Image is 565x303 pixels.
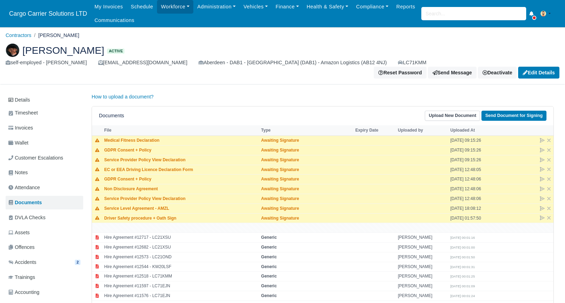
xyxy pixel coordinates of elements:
td: Driver Safety procedure + Oath Sign [102,213,259,223]
a: DVLA Checks [6,211,83,224]
td: EC or EEA Driving Licence Declaration Form [102,165,259,175]
td: Awaiting Signature [259,165,353,175]
th: File [102,125,259,136]
a: Offences [6,241,83,254]
td: Hire Agreement #12717 - LC21XSU [102,233,259,243]
a: Communications [91,14,138,27]
td: Awaiting Signature [259,136,353,146]
a: Send Document for Signing [481,111,546,121]
span: Accidents [8,258,36,266]
div: Aberdeen - DAB1 - [GEOGRAPHIC_DATA] (DAB1) - Amazon Logistics (AB12 4NJ) [199,59,387,67]
a: How to upload a document? [92,94,153,99]
div: Jamie Johnston [0,38,565,84]
a: Notes [6,166,83,179]
a: Accidents 2 [6,256,83,269]
small: [DATE] 00:01:24 [450,294,475,298]
td: Service Provider Policy View Declaration [102,194,259,204]
strong: Generic [261,293,277,298]
strong: Generic [261,264,277,269]
span: Offences [8,243,35,251]
td: Hire Agreement #12518 - LC71KMM [102,272,259,281]
span: Wallet [8,139,28,147]
a: Cargo Carrier Solutions LTD [6,7,91,21]
a: Send Message [428,67,477,79]
a: Attendance [6,181,83,194]
a: Assets [6,226,83,239]
th: Expiry Date [353,125,396,136]
td: [DATE] 12:48:06 [449,175,501,184]
strong: Generic [261,245,277,250]
a: Contractors [6,32,31,38]
iframe: Chat Widget [530,269,565,303]
a: LC71KMM [398,59,426,67]
div: self-employed - [PERSON_NAME] [6,59,87,67]
small: [DATE] 00:01:50 [450,255,475,259]
small: [DATE] 00:01:31 [450,265,475,269]
small: [DATE] 00:01:09 [450,284,475,288]
td: [PERSON_NAME] [396,252,449,262]
strong: Generic [261,274,277,279]
td: GDPR Consent + Policy [102,175,259,184]
td: Awaiting Signature [259,204,353,213]
td: [PERSON_NAME] [396,281,449,291]
strong: Generic [261,254,277,259]
span: 2 [75,260,80,265]
td: Awaiting Signature [259,155,353,165]
input: Search... [421,7,526,20]
td: GDPR Consent + Policy [102,146,259,155]
td: Non Disclosure Agreement [102,184,259,194]
td: Awaiting Signature [259,146,353,155]
span: Documents [8,199,42,207]
a: Upload New Document [425,111,480,121]
span: DVLA Checks [8,214,45,222]
td: [PERSON_NAME] [396,233,449,243]
h6: Documents [99,113,124,119]
a: Edit Details [518,67,559,79]
span: Notes [8,169,28,177]
a: Accounting [6,286,83,299]
td: Hire Agreement #11576 - LC71EJN [102,291,259,301]
a: Details [6,94,83,106]
strong: Generic [261,283,277,288]
small: [DATE] 00:01:16 [450,236,475,239]
td: [PERSON_NAME] [396,243,449,252]
td: Awaiting Signature [259,194,353,204]
span: Customer Escalations [8,154,63,162]
th: Uploaded At [449,125,501,136]
td: [DATE] 09:15:26 [449,136,501,146]
td: Hire Agreement #12573 - LC21OND [102,252,259,262]
td: Hire Agreement #12544 - KW20LSF [102,262,259,272]
td: [DATE] 12:48:06 [449,194,501,204]
td: [PERSON_NAME] [396,262,449,272]
td: Hire Agreement #12682 - LC21XSU [102,243,259,252]
span: Timesheet [8,109,38,117]
th: Type [259,125,353,136]
a: Trainings [6,271,83,284]
td: [PERSON_NAME] [396,272,449,281]
li: [PERSON_NAME] [31,31,79,39]
td: [DATE] 09:15:26 [449,155,501,165]
small: [DATE] 00:01:00 [450,245,475,249]
td: [DATE] 18:08:12 [449,204,501,213]
td: Awaiting Signature [259,175,353,184]
div: [EMAIL_ADDRESS][DOMAIN_NAME] [98,59,187,67]
td: [DATE] 09:15:26 [449,146,501,155]
td: Medical Fitness Declaration [102,136,259,146]
td: [PERSON_NAME] [396,291,449,301]
a: Wallet [6,136,83,150]
div: Deactivate [478,67,517,79]
a: Invoices [6,121,83,135]
td: Service Provider Policy View Declaration [102,155,259,165]
td: Awaiting Signature [259,213,353,223]
span: Attendance [8,184,40,192]
strong: Generic [261,235,277,240]
td: Awaiting Signature [259,184,353,194]
span: Active [107,49,124,54]
span: Trainings [8,273,35,281]
th: Uploaded by [396,125,449,136]
a: Timesheet [6,106,83,120]
span: [PERSON_NAME] [22,45,104,55]
td: [DATE] 12:48:06 [449,184,501,194]
span: Invoices [8,124,33,132]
